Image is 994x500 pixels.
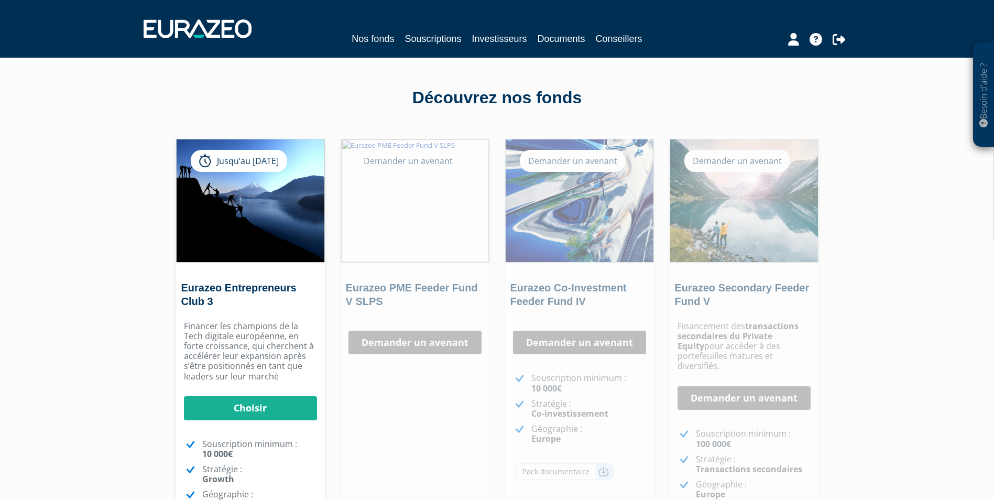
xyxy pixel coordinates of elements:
[346,282,478,307] a: Eurazeo PME Feeder Fund V SLPS
[596,31,642,46] a: Conseillers
[520,150,626,172] div: Demander un avenant
[531,373,646,393] p: Souscription minimum :
[675,282,810,307] a: Eurazeo Secondary Feeder Fund V
[144,19,252,38] img: 1732889491-logotype_eurazeo_blanc_rvb.png
[515,463,614,480] a: Pack documentaire
[199,86,796,110] div: Découvrez nos fonds
[696,488,725,500] strong: Europe
[684,150,790,172] div: Demander un avenant
[341,139,489,262] img: Eurazeo PME Feeder Fund V SLPS
[678,320,799,352] strong: transactions secondaires du Private Equity
[696,480,811,499] p: Géographie :
[352,31,394,48] a: Nos fonds
[531,433,561,444] strong: Europe
[696,463,802,475] strong: Transactions secondaires
[513,331,646,355] a: Demander un avenant
[696,454,811,474] p: Stratégie :
[678,321,811,372] p: Financement des pour accéder à des portefeuilles matures et diversifiés.
[472,31,527,46] a: Investisseurs
[696,438,731,450] strong: 100 000€
[531,408,608,419] strong: Co-investissement
[678,386,811,410] a: Demander un avenant
[177,139,324,262] img: Eurazeo Entrepreneurs Club 3
[202,473,234,485] strong: Growth
[202,464,317,484] p: Stratégie :
[510,282,627,307] a: Eurazeo Co-Investment Feeder Fund IV
[184,396,317,420] a: Choisir
[191,150,287,172] div: Jusqu’au [DATE]
[202,448,233,460] strong: 10 000€
[506,139,653,262] img: Eurazeo Co-Investment Feeder Fund IV
[531,424,646,444] p: Géographie :
[405,31,461,46] a: Souscriptions
[355,150,461,172] div: Demander un avenant
[184,321,317,382] p: Financer les champions de la Tech digitale européenne, en forte croissance, qui cherchent à accél...
[348,331,482,355] a: Demander un avenant
[202,439,317,459] p: Souscription minimum :
[531,383,562,394] strong: 10 000€
[696,429,811,449] p: Souscription minimum :
[531,399,646,419] p: Stratégie :
[670,139,818,262] img: Eurazeo Secondary Feeder Fund V
[538,31,585,46] a: Documents
[978,48,990,142] p: Besoin d'aide ?
[181,282,297,307] a: Eurazeo Entrepreneurs Club 3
